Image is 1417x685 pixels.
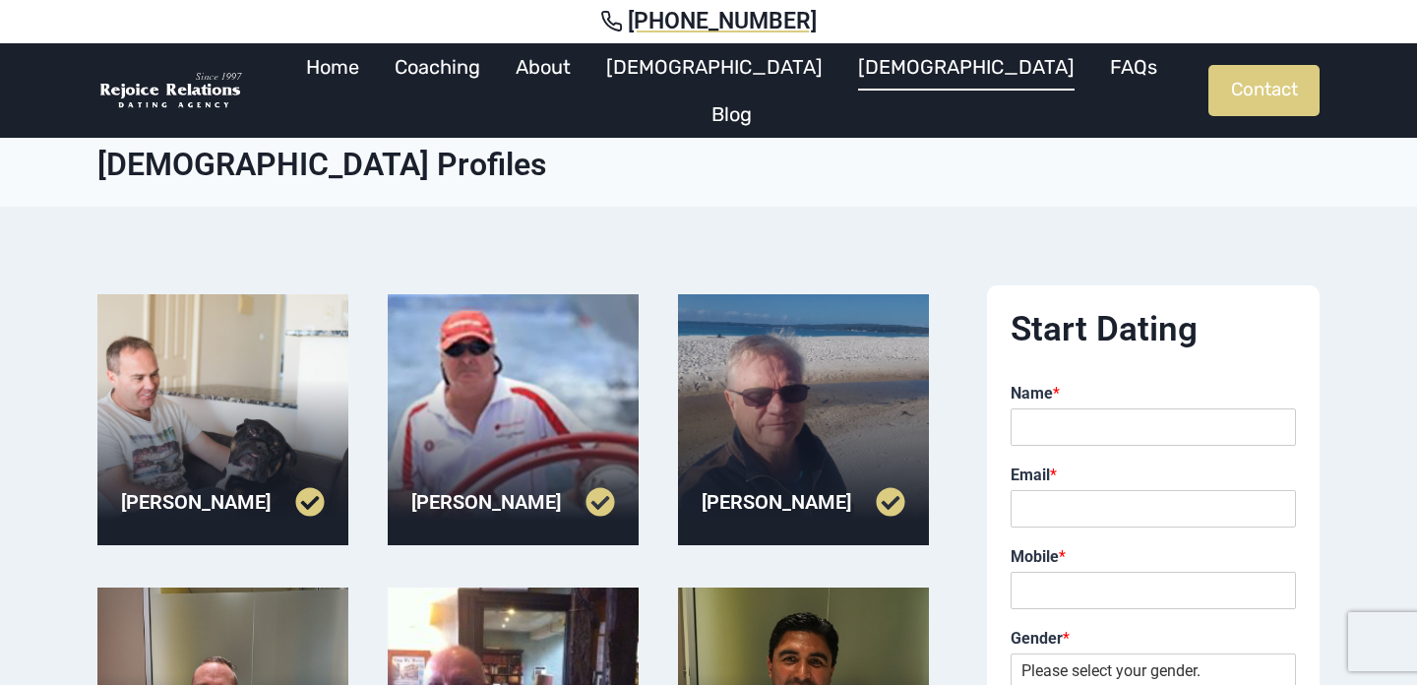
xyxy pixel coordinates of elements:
img: Rejoice Relations [97,71,245,111]
label: Name [1011,384,1296,405]
a: FAQs [1092,43,1175,91]
a: Coaching [377,43,498,91]
a: Home [288,43,377,91]
nav: Primary Navigation [255,43,1208,138]
label: Email [1011,466,1296,486]
a: [DEMOGRAPHIC_DATA] [840,43,1092,91]
input: Mobile [1011,572,1296,609]
a: Contact [1208,65,1320,116]
a: About [498,43,588,91]
span: [PHONE_NUMBER] [628,8,817,35]
a: Blog [694,91,770,138]
a: [PHONE_NUMBER] [24,8,1393,35]
h1: [DEMOGRAPHIC_DATA] Profiles [97,146,1320,183]
label: Mobile [1011,547,1296,568]
label: Gender [1011,629,1296,650]
a: [DEMOGRAPHIC_DATA] [588,43,840,91]
h2: Start Dating [1011,309,1296,350]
